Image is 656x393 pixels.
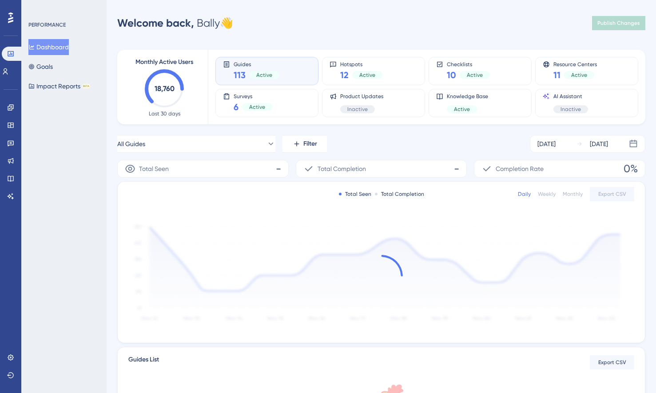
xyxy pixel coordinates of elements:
[149,110,180,117] span: Last 30 days
[28,59,53,75] button: Goals
[28,39,69,55] button: Dashboard
[128,354,159,370] span: Guides List
[553,69,561,81] span: 11
[375,191,424,198] div: Total Completion
[139,163,169,174] span: Total Seen
[447,61,490,67] span: Checklists
[454,106,470,113] span: Active
[234,101,239,113] span: 6
[339,191,371,198] div: Total Seen
[553,61,597,67] span: Resource Centers
[234,69,246,81] span: 113
[340,61,382,67] span: Hotspots
[496,163,544,174] span: Completion Rate
[598,191,626,198] span: Export CSV
[135,57,193,67] span: Monthly Active Users
[82,84,90,88] div: BETA
[467,71,483,79] span: Active
[454,162,459,176] span: -
[561,106,581,113] span: Inactive
[347,106,368,113] span: Inactive
[340,69,349,81] span: 12
[318,163,366,174] span: Total Completion
[282,135,327,153] button: Filter
[28,78,90,94] button: Impact ReportsBETA
[117,16,233,30] div: Bally 👋
[117,135,275,153] button: All Guides
[340,93,383,100] span: Product Updates
[571,71,587,79] span: Active
[447,69,456,81] span: 10
[28,21,66,28] div: PERFORMANCE
[624,162,638,176] span: 0%
[598,359,626,366] span: Export CSV
[597,20,640,27] span: Publish Changes
[590,355,634,369] button: Export CSV
[563,191,583,198] div: Monthly
[592,16,645,30] button: Publish Changes
[518,191,531,198] div: Daily
[553,93,588,100] span: AI Assistant
[303,139,317,149] span: Filter
[538,191,556,198] div: Weekly
[276,162,281,176] span: -
[249,103,265,111] span: Active
[234,93,272,99] span: Surveys
[234,61,279,67] span: Guides
[155,84,175,93] text: 18,760
[447,93,488,100] span: Knowledge Base
[256,71,272,79] span: Active
[359,71,375,79] span: Active
[117,16,194,29] span: Welcome back,
[537,139,556,149] div: [DATE]
[590,187,634,201] button: Export CSV
[590,139,608,149] div: [DATE]
[117,139,145,149] span: All Guides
